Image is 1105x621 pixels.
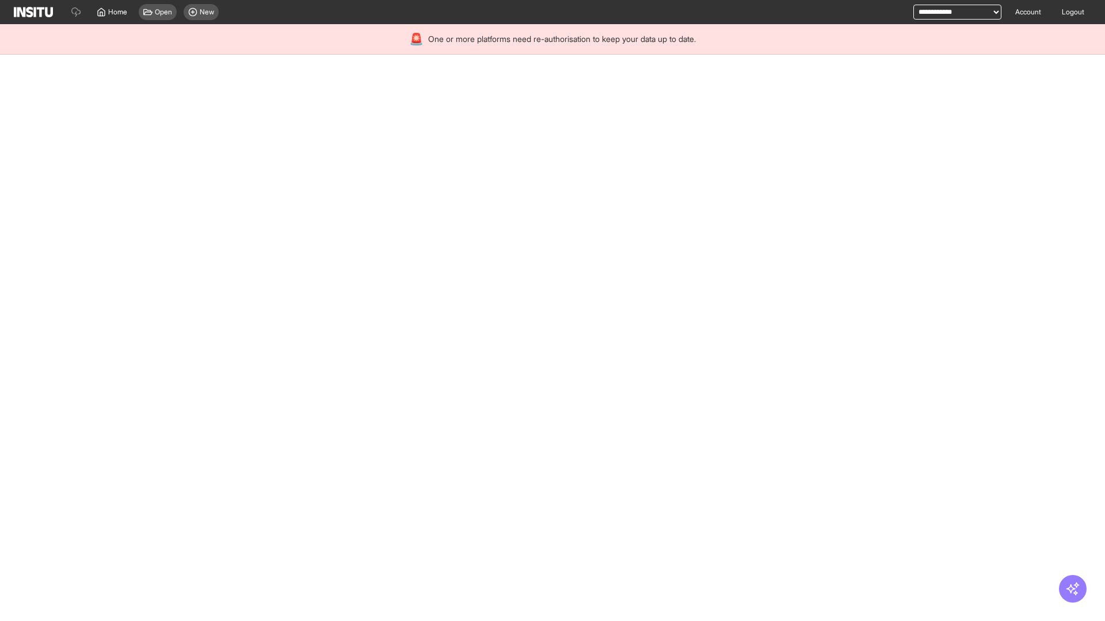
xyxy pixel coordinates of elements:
[108,7,127,17] span: Home
[428,33,696,45] span: One or more platforms need re-authorisation to keep your data up to date.
[200,7,214,17] span: New
[155,7,172,17] span: Open
[409,31,424,47] div: 🚨
[14,7,53,17] img: Logo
